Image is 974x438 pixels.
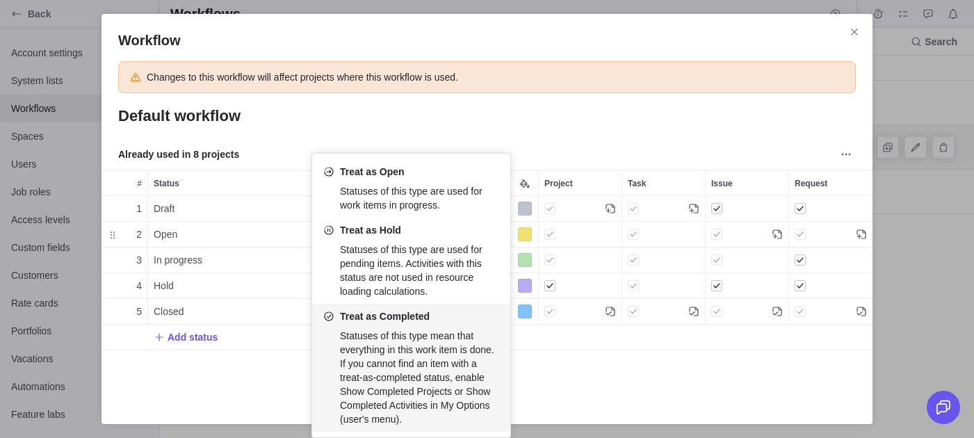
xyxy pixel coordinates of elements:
div: Treat as Hold [312,218,510,304]
span: Statuses of this type are used for pending items. Activities with this status are not used in res... [340,244,482,297]
div: Treat as Completed [312,304,510,432]
span: Treat as Completed [340,309,430,323]
span: Statuses of this type are used for work items in progress. [340,186,482,211]
span: Statuses of this type mean that everything in this work item is done. If you cannot find an item ... [340,330,494,425]
span: Treat as Hold [340,223,401,237]
span: Treat as Open [340,165,405,179]
div: Treat as Open [312,159,510,218]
